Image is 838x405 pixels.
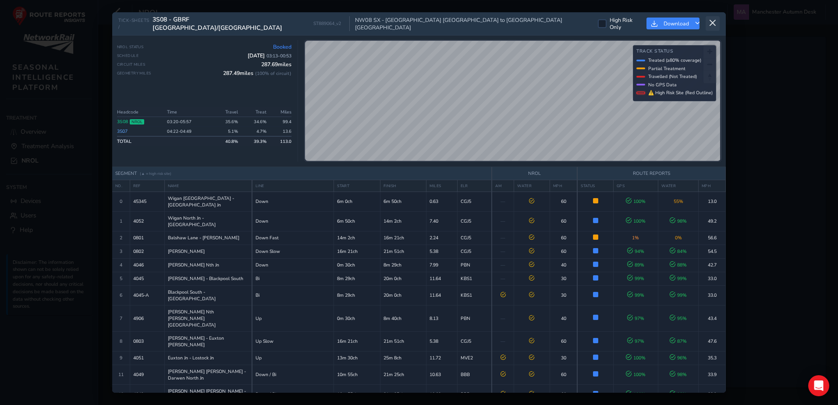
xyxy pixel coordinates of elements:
[334,258,380,272] td: 0m 30ch
[426,351,457,365] td: 11.72
[550,305,578,331] td: 40
[501,234,505,241] span: —
[212,136,240,146] td: 40.8 %
[252,231,334,245] td: Down Fast
[269,136,291,146] td: 113.0
[168,355,214,361] span: Euxton Jn - Lostock Jn
[658,180,699,192] th: WATER
[627,292,644,298] span: 99 %
[212,107,240,117] th: Travel
[550,331,578,351] td: 60
[426,180,457,192] th: MILES
[670,292,687,298] span: 99 %
[426,211,457,231] td: 7.40
[380,331,426,351] td: 21m 51ch
[120,338,122,345] span: 8
[648,89,713,96] span: ⚠ High Risk Site (Red Outline)
[261,61,291,68] span: 287.69 miles
[168,368,249,381] span: [PERSON_NAME] [PERSON_NAME] - Darwen North Jn
[168,215,249,228] span: Wigan North Jn - [GEOGRAPHIC_DATA]
[164,180,252,192] th: NAME
[334,192,380,211] td: 6m 0ch
[252,180,334,192] th: LINE
[492,180,514,192] th: AM
[426,285,457,305] td: 11.64
[648,73,697,80] span: Travelled (Not Treated)
[380,285,426,305] td: 20m 0ch
[117,53,139,58] span: Schedule
[699,285,726,305] td: 33.0
[699,272,726,285] td: 33.0
[223,70,291,77] span: 287.49 miles
[241,117,269,127] td: 34.6%
[648,57,701,64] span: Treated (≥80% coverage)
[269,117,291,127] td: 99.4
[627,275,644,282] span: 99 %
[120,292,122,298] span: 6
[130,245,164,258] td: 0802
[670,315,687,322] span: 95 %
[130,272,164,285] td: 4045
[457,211,492,231] td: CGJ5
[550,258,578,272] td: 40
[457,231,492,245] td: CGJ5
[380,211,426,231] td: 14m 2ch
[699,211,726,231] td: 49.2
[248,52,291,59] span: [DATE]
[168,234,239,241] span: Balshaw Lane - [PERSON_NAME]
[636,49,713,54] h4: Track Status
[130,211,164,231] td: 4052
[501,248,505,255] span: —
[334,305,380,331] td: 0m 30ch
[273,43,291,50] span: Booked
[120,234,122,241] span: 2
[670,262,687,268] span: 88 %
[426,331,457,351] td: 5.38
[168,262,219,268] span: [PERSON_NAME] Nth Jn
[112,180,130,192] th: NO.
[130,331,164,351] td: 0803
[699,192,726,211] td: 13.0
[130,180,164,192] th: REF
[627,315,644,322] span: 97 %
[674,198,683,205] span: 55 %
[117,128,128,135] a: 3S07
[130,305,164,331] td: 4906
[457,180,492,192] th: ELR
[648,65,685,72] span: Partial Treatment
[457,192,492,211] td: CGJ5
[241,136,269,146] td: 39.3 %
[501,338,505,345] span: —
[334,180,380,192] th: START
[626,198,646,205] span: 100 %
[334,365,380,384] td: 10m 55ch
[380,305,426,331] td: 8m 40ch
[120,275,122,282] span: 5
[120,198,122,205] span: 0
[252,258,334,272] td: Down
[550,272,578,285] td: 30
[334,211,380,231] td: 6m 50ch
[457,305,492,331] td: PBN
[164,107,212,117] th: Time
[670,338,687,345] span: 87 %
[627,262,644,268] span: 89 %
[699,351,726,365] td: 35.3
[380,231,426,245] td: 16m 21ch
[252,305,334,331] td: Up
[426,272,457,285] td: 11.64
[117,62,146,67] span: Circuit Miles
[380,192,426,211] td: 6m 50ch
[380,272,426,285] td: 20m 0ch
[670,275,687,282] span: 99 %
[334,231,380,245] td: 14m 2ch
[130,351,164,365] td: 4051
[699,305,726,331] td: 43.4
[252,245,334,258] td: Down Slow
[550,285,578,305] td: 30
[255,70,291,77] span: ( 100 % of circuit)
[117,71,151,76] span: Geometry Miles
[117,107,164,117] th: Headcode
[550,211,578,231] td: 60
[426,258,457,272] td: 7.99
